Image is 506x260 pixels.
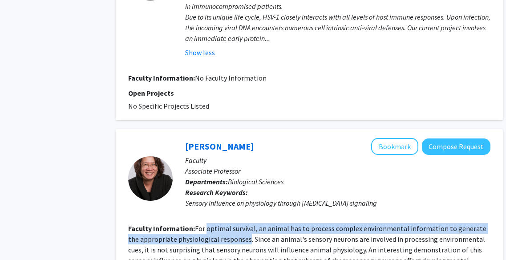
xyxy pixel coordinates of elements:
[7,220,38,253] iframe: Chat
[185,141,254,152] a: [PERSON_NAME]
[185,47,215,58] button: Show less
[128,88,490,98] p: Open Projects
[185,166,490,176] p: Associate Professor
[228,177,283,186] span: Biological Sciences
[422,138,490,155] button: Compose Request to Joy Alcedo
[185,155,490,166] p: Faculty
[128,102,209,110] span: No Specific Projects Listed
[185,177,228,186] b: Departments:
[195,73,267,82] span: No Faculty Information
[128,73,195,82] b: Faculty Information:
[371,138,418,155] button: Add Joy Alcedo to Bookmarks
[185,198,490,208] div: Sensory influence on physiology through [MEDICAL_DATA] signaling
[185,188,248,197] b: Research Keywords:
[128,224,195,233] b: Faculty Information:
